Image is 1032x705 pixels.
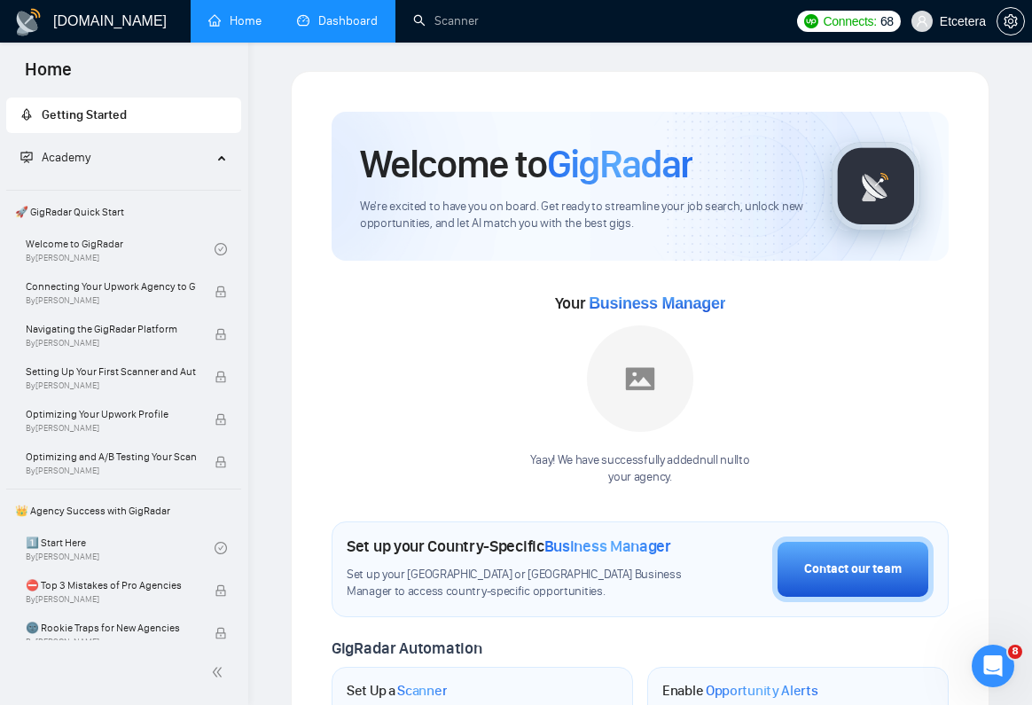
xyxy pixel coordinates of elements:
[997,14,1025,28] a: setting
[772,537,934,602] button: Contact our team
[26,380,196,391] span: By [PERSON_NAME]
[547,140,692,188] span: GigRadar
[804,560,902,579] div: Contact our team
[26,278,196,295] span: Connecting Your Upwork Agency to GigRadar
[332,638,481,658] span: GigRadar Automation
[215,243,227,255] span: check-circle
[26,295,196,306] span: By [PERSON_NAME]
[997,7,1025,35] button: setting
[360,140,692,188] h1: Welcome to
[215,371,227,383] span: lock
[26,637,196,647] span: By [PERSON_NAME]
[804,14,818,28] img: upwork-logo.png
[347,567,684,600] span: Set up your [GEOGRAPHIC_DATA] or [GEOGRAPHIC_DATA] Business Manager to access country-specific op...
[706,682,818,700] span: Opportunity Alerts
[555,294,726,313] span: Your
[26,405,196,423] span: Optimizing Your Upwork Profile
[824,12,877,31] span: Connects:
[26,338,196,349] span: By [PERSON_NAME]
[215,328,227,341] span: lock
[215,413,227,426] span: lock
[589,294,725,312] span: Business Manager
[6,98,241,133] li: Getting Started
[26,576,196,594] span: ⛔ Top 3 Mistakes of Pro Agencies
[26,529,215,568] a: 1️⃣ Start HereBy[PERSON_NAME]
[587,325,693,432] img: placeholder.png
[26,320,196,338] span: Navigating the GigRadar Platform
[208,13,262,28] a: homeHome
[1008,645,1022,659] span: 8
[42,107,127,122] span: Getting Started
[997,14,1024,28] span: setting
[215,456,227,468] span: lock
[544,537,671,556] span: Business Manager
[215,584,227,597] span: lock
[20,151,33,163] span: fund-projection-screen
[880,12,894,31] span: 68
[42,150,90,165] span: Academy
[26,619,196,637] span: 🌚 Rookie Traps for New Agencies
[413,13,479,28] a: searchScanner
[530,469,749,486] p: your agency .
[26,448,196,466] span: Optimizing and A/B Testing Your Scanner for Better Results
[916,15,928,27] span: user
[347,682,447,700] h1: Set Up a
[215,542,227,554] span: check-circle
[211,663,229,681] span: double-left
[347,537,671,556] h1: Set up your Country-Specific
[14,8,43,36] img: logo
[11,57,86,94] span: Home
[8,493,239,529] span: 👑 Agency Success with GigRadar
[26,363,196,380] span: Setting Up Your First Scanner and Auto-Bidder
[26,230,215,269] a: Welcome to GigRadarBy[PERSON_NAME]
[297,13,378,28] a: dashboardDashboard
[215,627,227,639] span: lock
[215,286,227,298] span: lock
[26,423,196,434] span: By [PERSON_NAME]
[26,466,196,476] span: By [PERSON_NAME]
[530,452,749,486] div: Yaay! We have successfully added null null to
[360,199,803,232] span: We're excited to have you on board. Get ready to streamline your job search, unlock new opportuni...
[397,682,447,700] span: Scanner
[20,150,90,165] span: Academy
[20,108,33,121] span: rocket
[662,682,818,700] h1: Enable
[972,645,1014,687] iframe: Intercom live chat
[8,194,239,230] span: 🚀 GigRadar Quick Start
[832,142,920,231] img: gigradar-logo.png
[26,594,196,605] span: By [PERSON_NAME]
